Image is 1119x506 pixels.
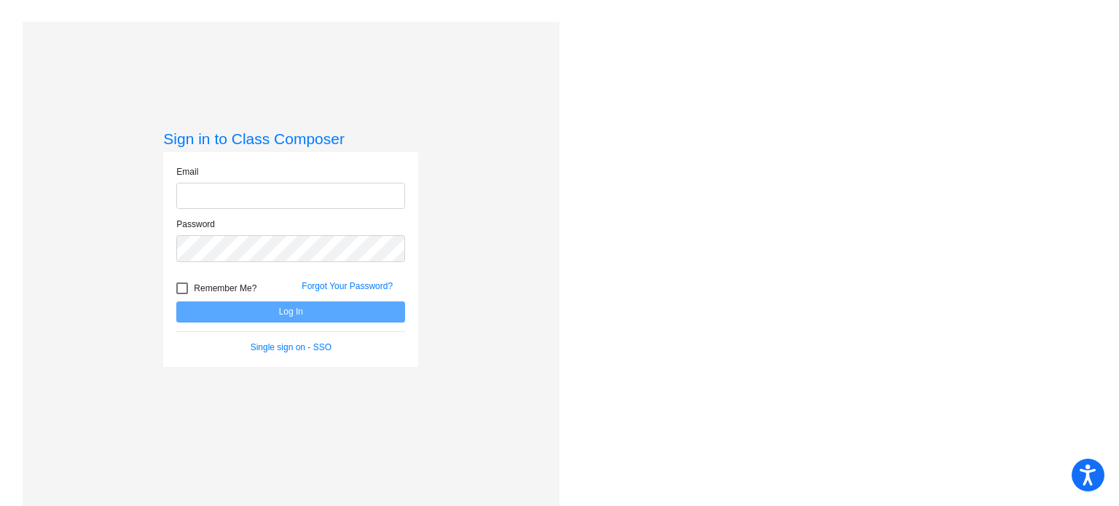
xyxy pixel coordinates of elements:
[176,165,198,178] label: Email
[176,301,405,323] button: Log In
[176,218,215,231] label: Password
[251,342,331,352] a: Single sign on - SSO
[194,280,256,297] span: Remember Me?
[302,281,393,291] a: Forgot Your Password?
[163,130,418,148] h3: Sign in to Class Composer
